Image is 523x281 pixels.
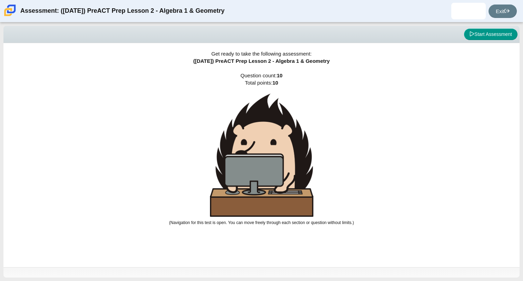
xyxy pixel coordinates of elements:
[20,3,224,19] div: Assessment: ([DATE]) PreACT Prep Lesson 2 - Algebra 1 & Geometry
[3,3,17,18] img: Carmen School of Science & Technology
[169,220,354,225] small: (Navigation for this test is open. You can move freely through each section or question without l...
[211,51,312,57] span: Get ready to take the following assessment:
[464,29,517,40] button: Start Assessment
[169,72,354,225] span: Question count: Total points:
[463,6,474,17] img: angeli.guzman.ze1f35
[193,58,330,64] span: ([DATE]) PreACT Prep Lesson 2 - Algebra 1 & Geometry
[3,13,17,19] a: Carmen School of Science & Technology
[272,80,278,86] b: 10
[489,4,517,18] a: Exit
[210,94,313,217] img: hedgehog-behind-computer-large.png
[277,72,283,78] b: 10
